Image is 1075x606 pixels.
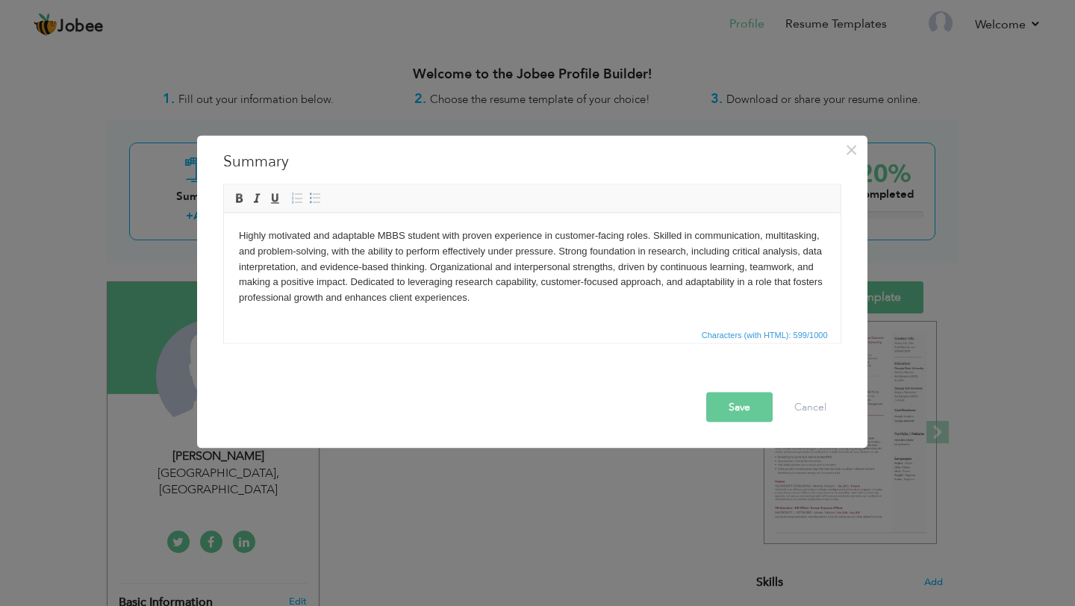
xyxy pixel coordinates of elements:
[699,328,832,342] div: Statistics
[779,393,841,422] button: Cancel
[223,151,841,173] h3: Summary
[231,190,247,207] a: Bold
[249,190,265,207] a: Italic
[289,190,305,207] a: Insert/Remove Numbered List
[307,190,323,207] a: Insert/Remove Bulleted List
[845,137,858,163] span: ×
[224,213,841,325] iframe: Rich Text Editor, summaryEditor
[706,393,773,422] button: Save
[699,328,831,342] span: Characters (with HTML): 599/1000
[840,138,864,162] button: Close
[267,190,283,207] a: Underline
